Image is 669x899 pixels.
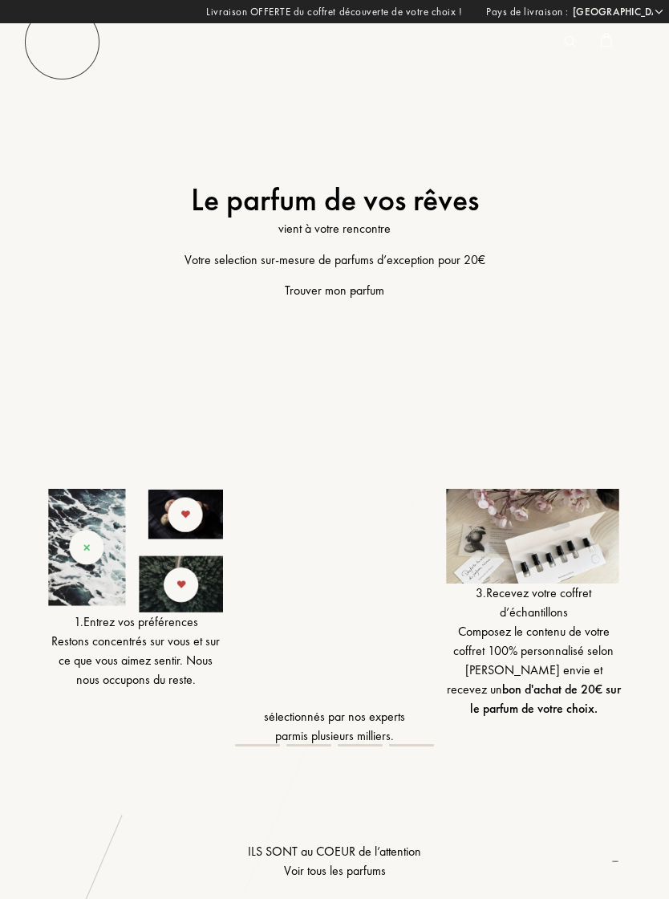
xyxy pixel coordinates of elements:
[564,36,576,47] img: search_icn_white.svg
[36,861,633,881] div: Voir tous les parfums
[36,250,633,270] div: Votre selection sur-mesure de parfums d’exception pour 20€
[48,489,223,612] img: landing_swipe.png
[447,623,621,717] span: Composez le contenu de votre coffret 100% personnalisé selon [PERSON_NAME] envie et recevez un
[238,34,431,51] div: Sommelier du Parfum
[36,219,633,238] div: vient à votre rencontre
[24,4,100,80] img: burger_white.png
[285,281,384,300] div: Trouver mon parfum
[36,842,633,881] div: ILS SONT au COEUR de l’attention
[247,688,422,746] div: Des parfums haut-de-gamme sélectionnés par nos experts parmis plusieurs milliers.
[470,681,621,717] span: bon d'achat de 20€ sur le parfum de votre choix.
[486,4,569,20] span: Pays de livraison :
[606,844,639,877] div: animation
[621,32,637,49] span: ( 0 )
[48,632,223,690] div: Restons concentrés sur vous et sur ce que vous aimez sentir. Nous nous occupons du reste.
[36,861,633,881] a: Voir tous les parfumsanimation
[346,275,378,307] div: animation
[285,281,384,300] a: Trouver mon parfumanimation
[247,649,422,688] div: 2 . Découvrez votre sélection personnalisée
[600,33,613,47] img: cart_white.svg
[446,489,621,584] img: box_landing_top.png
[446,584,621,622] div: 3 . Recevez votre coffret d’échantillons
[36,181,633,219] h1: Le parfum de vos rêves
